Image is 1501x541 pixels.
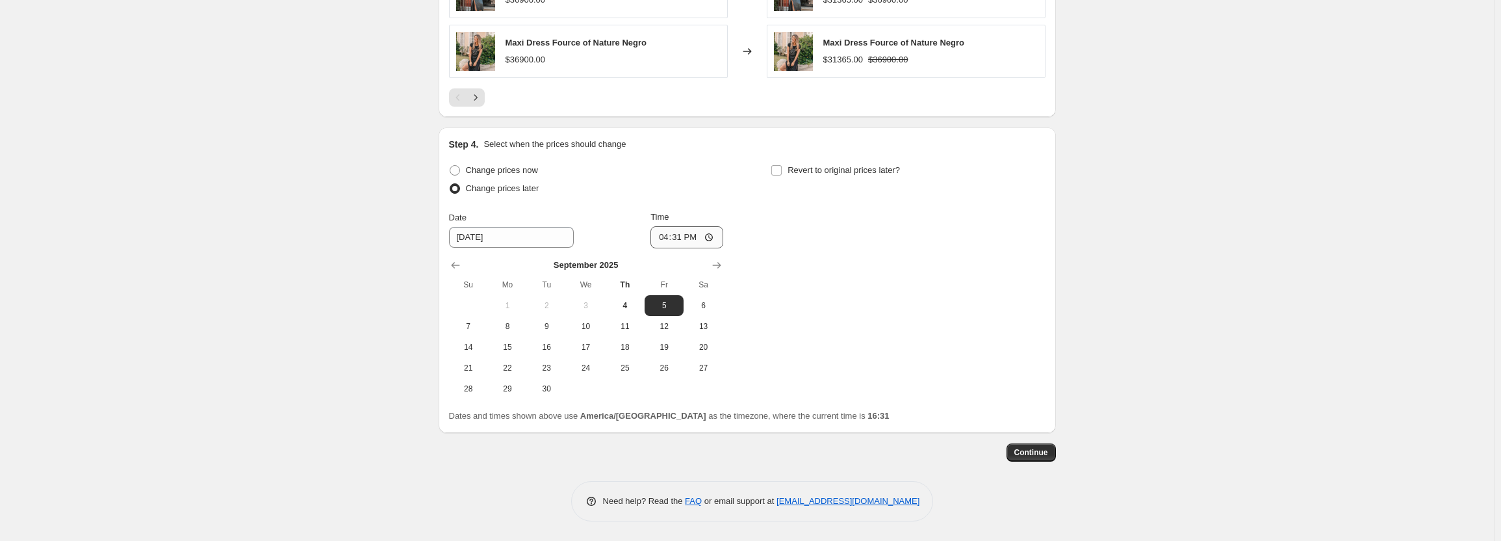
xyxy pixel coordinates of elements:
span: 5 [650,300,678,311]
button: Wednesday September 3 2025 [566,295,605,316]
button: Thursday September 18 2025 [606,337,645,358]
button: Tuesday September 23 2025 [527,358,566,378]
input: 12:00 [650,226,723,248]
button: Tuesday September 30 2025 [527,378,566,399]
button: Show previous month, August 2025 [446,256,465,274]
th: Monday [488,274,527,295]
img: Maxi-Dress-Fource-of-Nature-Negro-C-Vive-1648937105_80x.jpg [774,32,813,71]
span: 15 [493,342,522,352]
span: Time [650,212,669,222]
nav: Pagination [449,88,485,107]
span: 23 [532,363,561,373]
span: 16 [532,342,561,352]
input: 9/4/2025 [449,227,574,248]
button: Tuesday September 9 2025 [527,316,566,337]
span: 21 [454,363,483,373]
span: Fr [650,280,678,290]
span: 24 [571,363,600,373]
th: Wednesday [566,274,605,295]
button: Wednesday September 24 2025 [566,358,605,378]
span: 9 [532,321,561,332]
button: Sunday September 14 2025 [449,337,488,358]
span: Revert to original prices later? [788,165,900,175]
button: Saturday September 6 2025 [684,295,723,316]
a: [EMAIL_ADDRESS][DOMAIN_NAME] [776,496,919,506]
span: or email support at [702,496,776,506]
th: Thursday [606,274,645,295]
span: Change prices later [466,183,539,193]
b: 16:31 [867,411,889,421]
span: Mo [493,280,522,290]
span: Tu [532,280,561,290]
a: FAQ [685,496,702,506]
span: 3 [571,300,600,311]
span: Th [611,280,639,290]
span: 19 [650,342,678,352]
span: 28 [454,384,483,394]
img: Maxi-Dress-Fource-of-Nature-Negro-C-Vive-1648937105_80x.jpg [456,32,495,71]
span: 2 [532,300,561,311]
th: Friday [645,274,684,295]
button: Monday September 1 2025 [488,295,527,316]
span: 17 [571,342,600,352]
span: Change prices now [466,165,538,175]
span: Maxi Dress Fource of Nature Negro [823,38,964,47]
h2: Step 4. [449,138,479,151]
span: 8 [493,321,522,332]
span: 29 [493,384,522,394]
button: Saturday September 20 2025 [684,337,723,358]
button: Continue [1007,443,1056,462]
button: Next [467,88,485,107]
span: 25 [611,363,639,373]
span: 12 [650,321,678,332]
span: $31365.00 [823,55,863,64]
button: Today Thursday September 4 2025 [606,295,645,316]
span: 30 [532,384,561,394]
span: Need help? Read the [603,496,686,506]
button: Wednesday September 17 2025 [566,337,605,358]
button: Show next month, October 2025 [708,256,726,274]
th: Sunday [449,274,488,295]
span: 20 [689,342,717,352]
span: Date [449,213,467,222]
button: Sunday September 28 2025 [449,378,488,399]
span: 14 [454,342,483,352]
span: 26 [650,363,678,373]
span: Maxi Dress Fource of Nature Negro [506,38,647,47]
span: We [571,280,600,290]
button: Saturday September 13 2025 [684,316,723,337]
button: Friday September 19 2025 [645,337,684,358]
button: Monday September 29 2025 [488,378,527,399]
span: 1 [493,300,522,311]
p: Select when the prices should change [483,138,626,151]
span: 13 [689,321,717,332]
button: Thursday September 25 2025 [606,358,645,378]
button: Monday September 15 2025 [488,337,527,358]
button: Saturday September 27 2025 [684,358,723,378]
span: 11 [611,321,639,332]
button: Sunday September 21 2025 [449,358,488,378]
b: America/[GEOGRAPHIC_DATA] [580,411,706,421]
button: Sunday September 7 2025 [449,316,488,337]
span: $36900.00 [506,55,545,64]
button: Monday September 22 2025 [488,358,527,378]
span: 10 [571,321,600,332]
button: Friday September 5 2025 [645,295,684,316]
button: Tuesday September 2 2025 [527,295,566,316]
button: Wednesday September 10 2025 [566,316,605,337]
span: $36900.00 [868,55,908,64]
span: 18 [611,342,639,352]
button: Friday September 26 2025 [645,358,684,378]
span: Su [454,280,483,290]
span: 27 [689,363,717,373]
th: Saturday [684,274,723,295]
button: Monday September 8 2025 [488,316,527,337]
button: Thursday September 11 2025 [606,316,645,337]
span: 4 [611,300,639,311]
span: 22 [493,363,522,373]
button: Tuesday September 16 2025 [527,337,566,358]
span: 6 [689,300,717,311]
button: Friday September 12 2025 [645,316,684,337]
th: Tuesday [527,274,566,295]
span: 7 [454,321,483,332]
